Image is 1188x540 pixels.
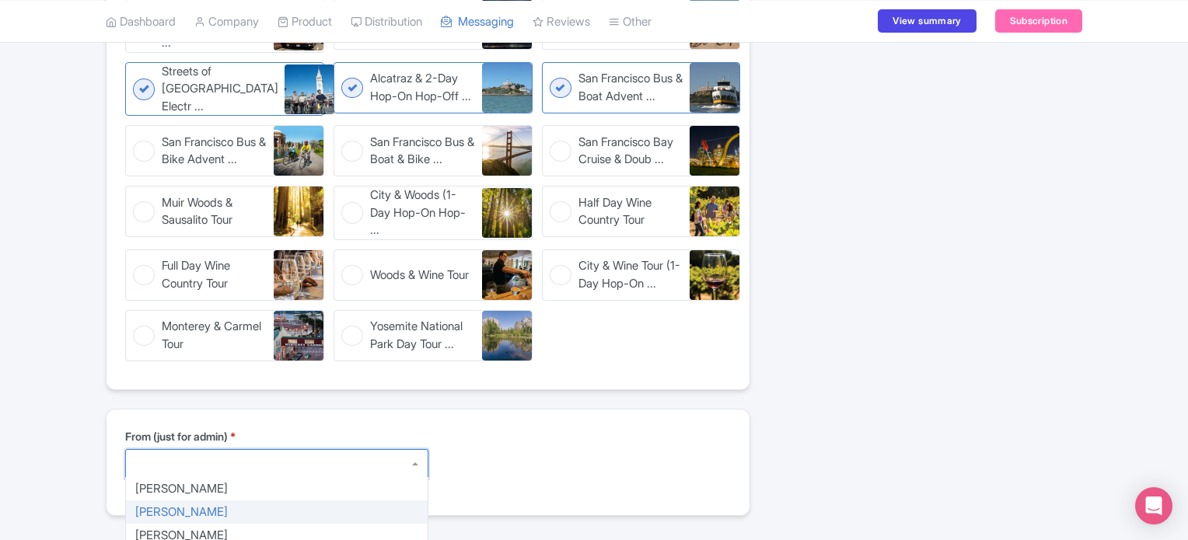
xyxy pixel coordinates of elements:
[482,188,532,238] img: City & Woods (1-Day Hop-On Hop-Off & Muir Woods)
[482,311,532,361] img: Yosemite National Park Day Tour
[578,134,683,169] span: San Francisco Bay Cruise & Double Decker Night Tour
[162,318,267,353] span: Monterey & Carmel Tour
[285,64,334,114] img: Streets of San Francisco Electric Bike Tour
[126,477,428,500] div: [PERSON_NAME]
[482,126,532,176] img: San Francisco Bus & Boat & Bike Adventure
[995,9,1082,33] a: Subscription
[126,500,428,524] div: [PERSON_NAME]
[274,126,323,176] img: San Francisco Bus & Bike Adventure
[162,63,278,116] span: Streets of San Francisco Electric Bike Tour
[878,9,976,33] a: View summary
[690,126,739,176] img: San Francisco Bay Cruise & Double Decker Night Tour
[162,134,267,169] span: San Francisco Bus & Bike Adventure
[162,194,267,229] span: Muir Woods & Sausalito Tour
[578,257,683,292] span: City & Wine Tour (1-Day Hop-On Hop-Off + Wine Country)
[578,70,683,105] span: San Francisco Bus & Boat Adventure
[578,194,683,229] span: Half Day Wine Country Tour
[690,63,739,113] img: San Francisco Bus & Boat Adventure
[370,186,475,239] span: City & Woods (1-Day Hop-On Hop-Off & Muir Woods)
[690,250,739,300] img: City & Wine Tour (1-Day Hop-On Hop-Off + Wine Country)
[370,134,475,169] span: San Francisco Bus & Boat & Bike Adventure
[370,318,475,353] span: Yosemite National Park Day Tour
[370,70,475,105] span: Alcatraz & 2-Day Hop-On Hop-Off & Night Tour
[690,186,739,236] img: Half Day Wine Country Tour
[1135,487,1172,524] div: Open Intercom Messenger
[274,311,323,361] img: Monterey & Carmel Tour
[482,63,532,113] img: Alcatraz & 2-Day Hop-On Hop-Off & Night Tour
[274,250,323,300] img: Full Day Wine Country Tour
[370,267,469,284] span: Woods & Wine Tour
[125,430,228,443] span: From (just for admin)
[274,186,323,236] img: Muir Woods & Sausalito Tour
[482,250,532,300] img: Woods & Wine Tour
[162,257,267,292] span: Full Day Wine Country Tour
